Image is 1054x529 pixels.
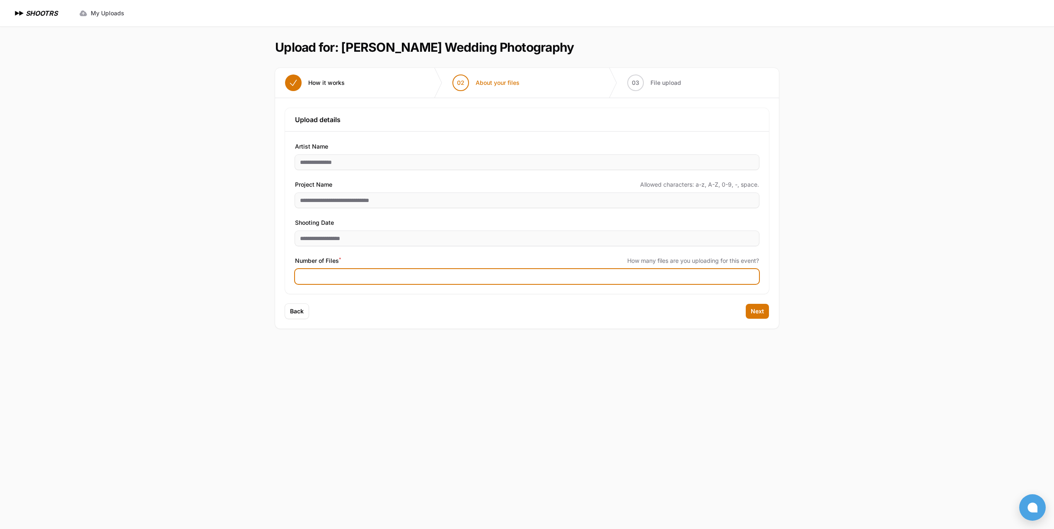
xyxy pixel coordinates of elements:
[295,142,328,151] span: Artist Name
[1019,494,1046,521] button: Open chat window
[26,8,58,18] h1: SHOOTRS
[640,180,759,189] span: Allowed characters: a-z, A-Z, 0-9, -, space.
[295,115,759,125] h3: Upload details
[295,218,334,228] span: Shooting Date
[308,79,345,87] span: How it works
[290,307,304,315] span: Back
[650,79,681,87] span: File upload
[632,79,639,87] span: 03
[746,304,769,319] button: Next
[91,9,124,17] span: My Uploads
[295,180,332,190] span: Project Name
[13,8,58,18] a: SHOOTRS SHOOTRS
[476,79,520,87] span: About your files
[617,68,691,98] button: 03 File upload
[275,68,355,98] button: How it works
[285,304,309,319] button: Back
[275,40,574,55] h1: Upload for: [PERSON_NAME] Wedding Photography
[457,79,464,87] span: 02
[627,257,759,265] span: How many files are you uploading for this event?
[13,8,26,18] img: SHOOTRS
[442,68,529,98] button: 02 About your files
[295,256,341,266] span: Number of Files
[751,307,764,315] span: Next
[74,6,129,21] a: My Uploads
